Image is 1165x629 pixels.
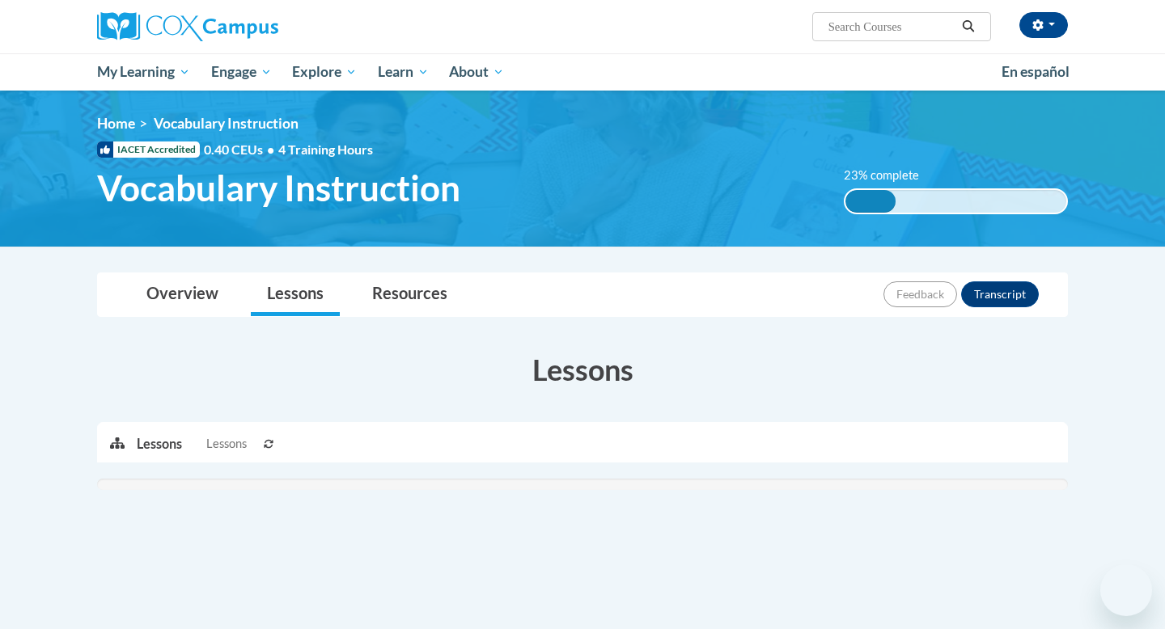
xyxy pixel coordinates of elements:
[282,53,367,91] a: Explore
[97,12,405,41] a: Cox Campus
[137,435,182,453] p: Lessons
[97,167,460,209] span: Vocabulary Instruction
[292,62,357,82] span: Explore
[991,55,1080,89] a: En español
[844,167,937,184] label: 23% complete
[378,62,429,82] span: Learn
[1100,564,1152,616] iframe: Button to launch messaging window
[1002,63,1070,80] span: En español
[278,141,373,157] span: 4 Training Hours
[97,349,1068,390] h3: Lessons
[97,115,135,132] a: Home
[73,53,1092,91] div: Main menu
[97,12,278,41] img: Cox Campus
[845,190,896,213] div: 23% complete
[130,273,235,316] a: Overview
[449,62,504,82] span: About
[956,17,981,36] button: Search
[204,141,278,158] span: 0.40 CEUs
[883,281,957,307] button: Feedback
[961,281,1039,307] button: Transcript
[206,435,247,453] span: Lessons
[211,62,272,82] span: Engage
[439,53,515,91] a: About
[154,115,299,132] span: Vocabulary Instruction
[87,53,201,91] a: My Learning
[827,17,956,36] input: Search Courses
[1019,12,1068,38] button: Account Settings
[356,273,464,316] a: Resources
[97,62,190,82] span: My Learning
[201,53,282,91] a: Engage
[251,273,340,316] a: Lessons
[267,141,274,157] span: •
[367,53,439,91] a: Learn
[97,141,200,158] span: IACET Accredited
